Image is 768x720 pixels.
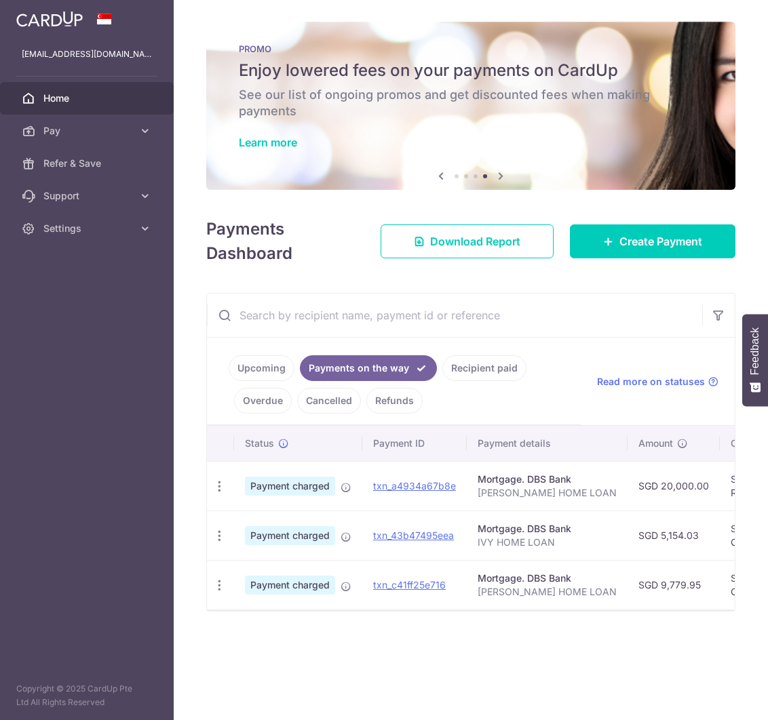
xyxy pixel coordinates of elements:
h6: See our list of ongoing promos and get discounted fees when making payments [239,87,703,119]
span: Pay [43,124,133,138]
img: Latest Promos banner [206,22,735,190]
div: Mortgage. DBS Bank [478,473,617,486]
span: Payment charged [245,477,335,496]
span: Payment charged [245,576,335,595]
h4: Payments Dashboard [206,217,356,266]
p: [PERSON_NAME] HOME LOAN [478,486,617,500]
img: CardUp [16,11,83,27]
button: Feedback - Show survey [742,314,768,406]
a: Read more on statuses [597,375,718,388]
a: Cancelled [297,388,361,414]
p: PROMO [239,43,703,54]
td: SGD 9,779.95 [628,560,720,609]
div: Mortgage. DBS Bank [478,572,617,585]
td: SGD 5,154.03 [628,511,720,560]
span: Download Report [430,233,520,249]
p: IVY HOME LOAN [478,536,617,549]
a: Refunds [366,388,423,414]
input: Search by recipient name, payment id or reference [207,294,702,337]
span: Home [43,92,133,105]
p: [EMAIL_ADDRESS][DOMAIN_NAME] [22,47,152,61]
h5: Enjoy lowered fees on your payments on CardUp [239,60,703,81]
a: Download Report [381,224,554,258]
span: Support [43,189,133,203]
a: txn_a4934a67b8e [373,480,456,492]
span: Read more on statuses [597,375,705,388]
td: SGD 20,000.00 [628,461,720,511]
iframe: Opens a widget where you can find more information [680,679,754,713]
span: Status [245,437,274,450]
a: Upcoming [229,355,294,381]
span: Amount [638,437,673,450]
a: Recipient paid [442,355,526,381]
a: Overdue [234,388,292,414]
p: [PERSON_NAME] HOME LOAN [478,585,617,599]
th: Payment details [467,426,628,461]
th: Payment ID [362,426,467,461]
span: Payment charged [245,526,335,545]
span: Settings [43,222,133,235]
a: txn_43b47495eea [373,529,454,541]
span: Feedback [749,327,761,375]
a: Payments on the way [300,355,437,381]
div: Mortgage. DBS Bank [478,522,617,536]
a: txn_c41ff25e716 [373,579,446,591]
a: Learn more [239,136,297,149]
span: Create Payment [619,233,702,249]
span: Refer & Save [43,157,133,170]
a: Create Payment [570,224,735,258]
